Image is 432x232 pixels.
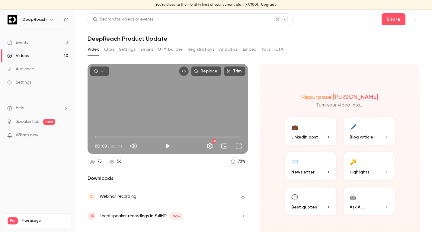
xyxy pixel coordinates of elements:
[104,45,114,54] button: Clips
[410,14,420,24] button: Top Bar Actions
[284,116,338,146] button: 💼LinkedIn post
[7,53,29,59] div: Videos
[8,217,18,224] span: Pro
[88,175,248,182] h2: Downloads
[243,45,257,54] button: Embed
[219,45,238,54] button: Analytics
[107,143,110,149] span: /
[224,66,245,76] button: Trim
[191,66,221,76] button: Replace
[127,140,139,152] button: Mute
[218,140,230,152] button: Turn on miniplayer
[342,151,396,181] button: 🔑Highlights
[291,122,298,132] div: 💼
[16,132,38,138] span: What's new
[350,134,373,140] span: Blog article
[275,45,283,54] button: CTA
[170,212,183,220] span: New
[284,151,338,181] button: ✉️Newsletter
[187,45,214,54] button: Registrations
[316,102,363,109] p: Turn your video into...
[95,143,107,149] span: 00:00
[301,93,378,100] h2: Repurpose [PERSON_NAME]
[284,186,338,216] button: 💬Best quotes
[350,122,356,132] div: 🖊️
[16,119,40,125] a: SpeakerHub
[342,186,396,216] button: 🤖Ask Ai...
[88,157,104,166] a: 75
[7,105,68,111] li: help-dropdown-opener
[22,17,46,23] h6: DeepReach
[233,140,245,152] button: Full screen
[238,158,245,165] div: 78 %
[100,212,183,220] div: Local speaker recordings in FullHD
[88,45,99,54] button: Video
[88,35,420,42] h1: DeepReach Product Update
[262,45,270,54] button: Polls
[95,143,123,149] div: 00:00
[93,16,153,23] div: Search for videos or events
[350,169,370,175] span: Highlights
[61,133,68,138] iframe: Noticeable Trigger
[43,119,55,125] span: new
[291,169,315,175] span: Newsletter
[204,140,216,152] button: Settings
[107,157,124,166] a: 56
[98,158,102,165] div: 75
[382,13,405,25] button: Share
[16,105,24,111] span: Help
[7,40,28,46] div: Events
[7,79,31,85] div: Settings
[291,157,298,167] div: ✉️
[119,45,136,54] button: Settings
[261,2,277,7] a: Upgrade
[179,66,189,76] button: Embed video
[291,192,298,202] div: 💬
[350,157,356,167] div: 🔑
[212,139,216,143] div: HD
[342,116,396,146] button: 🖊️Blog article
[228,157,248,166] a: 78%
[291,134,318,140] span: LinkedIn post
[162,140,174,152] button: Play
[291,204,317,210] span: Best quotes
[8,15,17,24] img: DeepReach
[350,204,364,210] span: Ask Ai...
[140,45,153,54] button: Emails
[117,158,122,165] div: 56
[110,143,123,149] span: 35:11
[7,66,34,72] div: Audience
[350,192,356,202] div: 🤖
[21,218,68,223] span: Plan usage
[100,193,136,200] div: Webinar recording
[158,45,183,54] button: UTM builder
